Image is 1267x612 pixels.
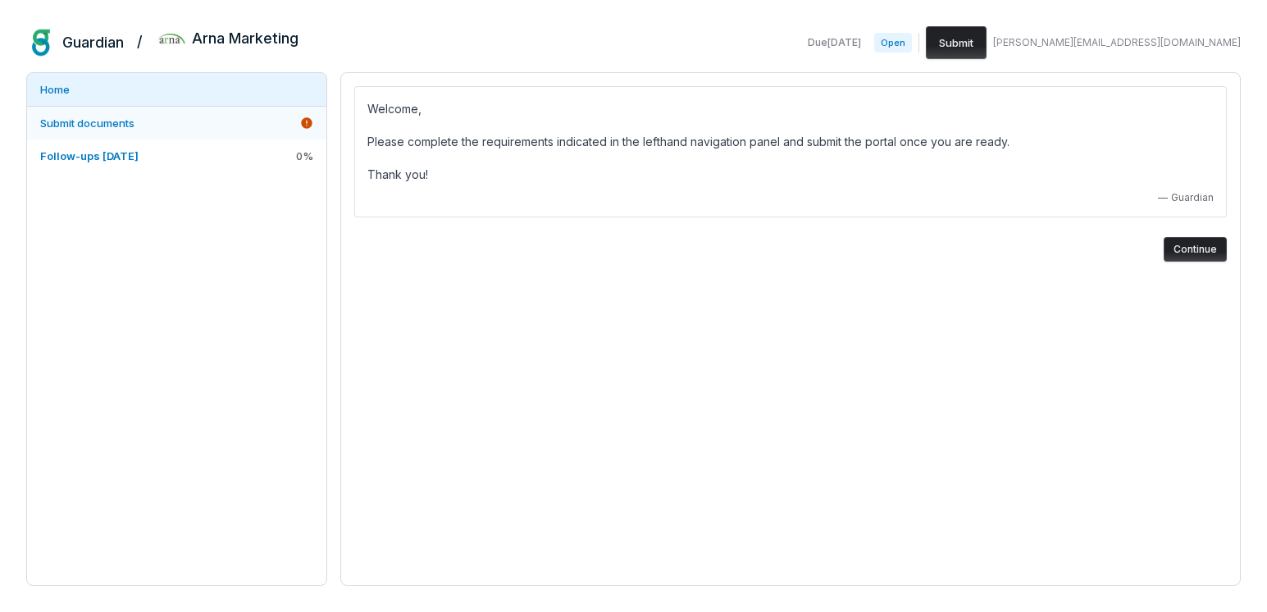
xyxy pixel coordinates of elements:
p: Welcome, [367,99,1214,119]
a: Home [27,73,326,106]
span: [PERSON_NAME][EMAIL_ADDRESS][DOMAIN_NAME] [993,36,1241,49]
h2: / [137,28,143,53]
p: Please complete the requirements indicated in the lefthand navigation panel and submit the portal... [367,132,1214,152]
h2: Arna Marketing [192,28,299,49]
span: 0 % [296,148,313,163]
p: Thank you! [367,165,1214,185]
a: Follow-ups [DATE]0% [27,139,326,172]
span: Due [DATE] [808,36,861,49]
span: Follow-ups [DATE] [40,149,139,162]
button: Submit [926,26,987,59]
button: Continue [1164,237,1227,262]
span: — [1158,191,1168,204]
h2: Guardian [62,32,124,53]
span: Open [874,33,912,53]
span: Guardian [1171,191,1214,204]
span: Submit documents [40,116,134,130]
a: Submit documents [27,107,326,139]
